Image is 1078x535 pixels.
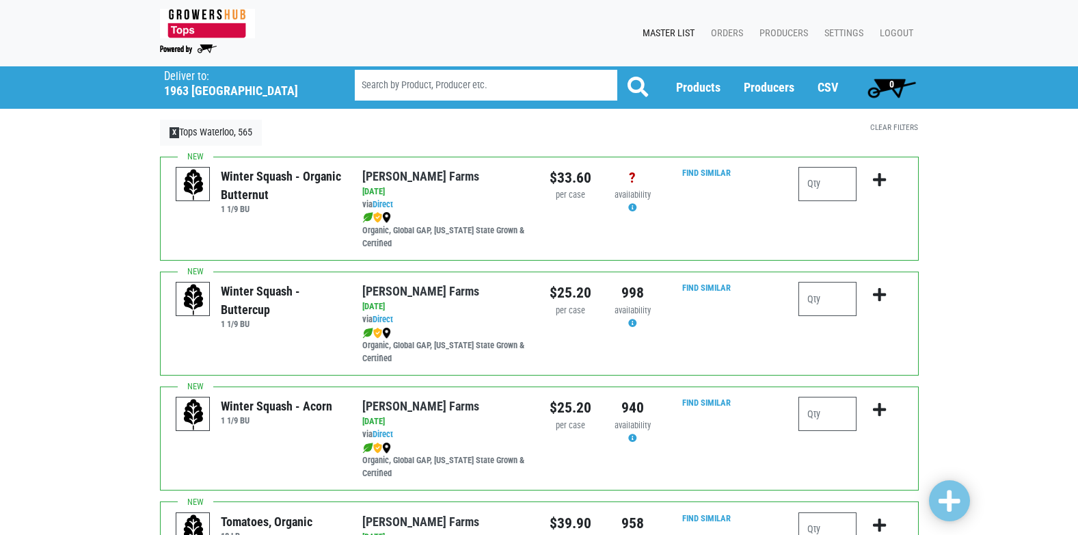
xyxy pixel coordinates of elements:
[362,415,528,428] div: [DATE]
[550,397,591,419] div: $25.20
[373,314,393,324] a: Direct
[382,212,391,223] img: map_marker-0e94453035b3232a4d21701695807de9.png
[160,44,217,54] img: Powered by Big Wheelbarrow
[870,122,918,132] a: Clear Filters
[615,305,651,315] span: availability
[373,212,382,223] img: safety-e55c860ca8c00a9c171001a62a92dabd.png
[362,313,528,326] div: via
[869,21,919,47] a: Logout
[861,74,922,101] a: 0
[362,514,479,529] a: [PERSON_NAME] Farms
[550,167,591,189] div: $33.60
[373,328,382,339] img: safety-e55c860ca8c00a9c171001a62a92dabd.png
[164,66,330,99] span: Tops Waterloo, 565 (1963 Kingdom Plaza, Waterloo, NY 13165, USA)
[221,204,342,214] h6: 1 1/9 BU
[160,120,262,146] a: XTops Waterloo, 565
[362,198,528,211] div: via
[362,169,479,183] a: [PERSON_NAME] Farms
[221,415,332,426] h6: 1 1/9 BU
[176,283,211,317] img: placeholder-variety-43d6402dacf2d531de610a020419775a.svg
[615,420,651,430] span: availability
[632,21,700,47] a: Master List
[362,211,528,250] div: Organic, Global GAP, [US_STATE] State Grown & Certified
[362,300,528,313] div: [DATE]
[798,397,857,431] input: Qty
[682,397,731,408] a: Find Similar
[818,80,838,94] a: CSV
[889,79,894,90] span: 0
[550,189,591,202] div: per case
[382,328,391,339] img: map_marker-0e94453035b3232a4d21701695807de9.png
[221,282,342,319] div: Winter Squash - Buttercup
[221,397,332,415] div: Winter Squash - Acorn
[550,282,591,304] div: $25.20
[373,199,393,209] a: Direct
[355,70,617,101] input: Search by Product, Producer etc.
[612,512,653,534] div: 958
[798,167,857,201] input: Qty
[612,397,653,419] div: 940
[373,429,393,439] a: Direct
[749,21,813,47] a: Producers
[682,283,731,293] a: Find Similar
[362,441,528,480] div: Organic, Global GAP, [US_STATE] State Grown & Certified
[362,443,373,454] img: leaf-e5c59151409436ccce96b2ca1b28e03c.png
[615,190,651,200] span: availability
[550,304,591,317] div: per case
[550,512,591,534] div: $39.90
[362,326,528,365] div: Organic, Global GAP, [US_STATE] State Grown & Certified
[744,80,794,94] a: Producers
[164,70,320,83] p: Deliver to:
[170,127,180,138] span: X
[221,512,312,531] div: Tomatoes, Organic
[362,212,373,223] img: leaf-e5c59151409436ccce96b2ca1b28e03c.png
[373,443,382,454] img: safety-e55c860ca8c00a9c171001a62a92dabd.png
[176,397,211,432] img: placeholder-variety-43d6402dacf2d531de610a020419775a.svg
[813,21,869,47] a: Settings
[798,282,857,316] input: Qty
[362,428,528,441] div: via
[550,419,591,432] div: per case
[221,167,342,204] div: Winter Squash - Organic Butternut
[362,185,528,198] div: [DATE]
[682,513,731,523] a: Find Similar
[362,328,373,339] img: leaf-e5c59151409436ccce96b2ca1b28e03c.png
[382,443,391,454] img: map_marker-0e94453035b3232a4d21701695807de9.png
[612,167,653,189] div: ?
[362,399,479,413] a: [PERSON_NAME] Farms
[221,319,342,329] h6: 1 1/9 BU
[362,284,479,298] a: [PERSON_NAME] Farms
[176,168,211,202] img: placeholder-variety-43d6402dacf2d531de610a020419775a.svg
[612,282,653,304] div: 998
[700,21,749,47] a: Orders
[676,80,720,94] a: Products
[164,83,320,99] h5: 1963 [GEOGRAPHIC_DATA]
[682,168,731,178] a: Find Similar
[160,9,255,38] img: 279edf242af8f9d49a69d9d2afa010fb.png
